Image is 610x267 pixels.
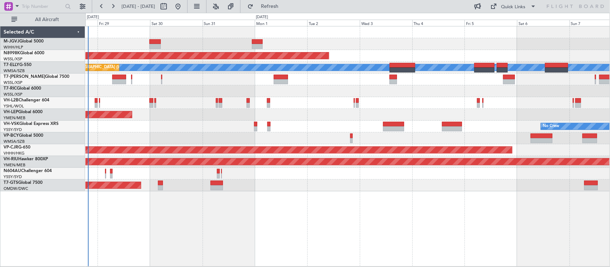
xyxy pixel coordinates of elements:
[256,14,268,20] div: [DATE]
[360,20,412,26] div: Wed 3
[4,181,18,185] span: T7-GTS
[4,110,43,114] a: VH-LEPGlobal 6000
[4,151,25,156] a: VHHH/HKG
[87,14,99,20] div: [DATE]
[121,3,155,10] span: [DATE] - [DATE]
[4,80,23,85] a: WSSL/XSP
[19,17,75,22] span: All Aircraft
[4,186,28,191] a: OMDW/DWC
[8,14,78,25] button: All Aircraft
[4,51,20,55] span: N8998K
[4,162,25,168] a: YMEN/MEB
[22,1,63,12] input: Trip Number
[4,181,43,185] a: T7-GTSGlobal 7500
[150,20,203,26] div: Sat 30
[4,139,25,144] a: WMSA/SZB
[4,174,22,180] a: YSSY/SYD
[4,145,18,150] span: VP-CJR
[412,20,465,26] div: Thu 4
[501,4,526,11] div: Quick Links
[4,63,19,67] span: T7-ELLY
[465,20,517,26] div: Fri 5
[4,133,43,138] a: VP-BCYGlobal 5000
[543,121,559,132] div: No Crew
[4,104,24,109] a: YSHL/WOL
[4,56,23,62] a: WSSL/XSP
[255,4,285,9] span: Refresh
[4,92,23,97] a: WSSL/XSP
[517,20,570,26] div: Sat 6
[4,86,41,91] a: T7-RICGlobal 6000
[4,157,48,161] a: VH-RIUHawker 800XP
[4,98,19,102] span: VH-L2B
[4,157,18,161] span: VH-RIU
[4,63,31,67] a: T7-ELLYG-550
[4,68,25,74] a: WMSA/SZB
[4,145,30,150] a: VP-CJRG-650
[4,122,59,126] a: VH-VSKGlobal Express XRS
[4,98,49,102] a: VH-L2BChallenger 604
[4,122,19,126] span: VH-VSK
[307,20,360,26] div: Tue 2
[244,1,287,12] button: Refresh
[4,115,25,121] a: YMEN/MEB
[98,20,150,26] div: Fri 29
[4,75,69,79] a: T7-[PERSON_NAME]Global 7500
[4,133,19,138] span: VP-BCY
[4,39,19,44] span: M-JGVJ
[4,169,52,173] a: N604AUChallenger 604
[4,51,44,55] a: N8998KGlobal 6000
[4,110,18,114] span: VH-LEP
[4,127,22,132] a: YSSY/SYD
[487,1,540,12] button: Quick Links
[4,75,45,79] span: T7-[PERSON_NAME]
[203,20,255,26] div: Sun 31
[4,39,44,44] a: M-JGVJGlobal 5000
[4,86,17,91] span: T7-RIC
[4,169,21,173] span: N604AU
[4,45,23,50] a: WIHH/HLP
[255,20,307,26] div: Mon 1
